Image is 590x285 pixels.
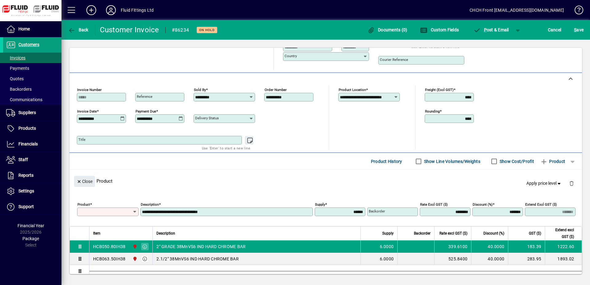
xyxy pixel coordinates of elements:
mat-label: Sold by [194,88,206,92]
mat-label: Backorder [369,209,385,213]
span: 2" GRADE 38MnVS6 IND HARD CHROME BAR [156,243,246,250]
span: Close [77,176,92,187]
span: Suppliers [18,110,36,115]
span: Backorder [414,230,431,237]
td: 183.39 [508,240,545,253]
div: CHCH Front [EMAIL_ADDRESS][DOMAIN_NAME] [470,5,564,15]
a: Settings [3,184,61,199]
span: Back [68,27,88,32]
div: Fluid Fittings Ltd [121,5,154,15]
span: Customers [18,42,39,47]
a: Communications [3,94,61,105]
mat-label: Invoice number [77,88,102,92]
button: Profile [101,5,121,16]
label: Show Cost/Profit [498,158,534,164]
mat-label: Extend excl GST ($) [525,202,557,207]
span: 6.0000 [380,256,394,262]
span: Staff [18,157,28,162]
app-page-header-button: Close [73,178,96,184]
label: Show Line Volumes/Weights [423,158,480,164]
div: Customer Invoice [100,25,159,35]
a: Products [3,121,61,136]
span: Payments [6,66,29,71]
a: Home [3,22,61,37]
button: Back [66,24,90,35]
app-page-header-button: Back [61,24,95,35]
a: Backorders [3,84,61,94]
td: 283.95 [508,253,545,265]
mat-hint: Use 'Enter' to start a new line [202,144,250,152]
button: Delete [564,176,579,191]
span: Financial Year [18,223,44,228]
span: Reports [18,173,33,178]
a: Payments [3,63,61,73]
div: HCB050.80IH38 [93,243,125,250]
span: Item [93,230,100,237]
mat-label: Order number [265,88,287,92]
span: Documents (0) [368,27,407,32]
mat-label: Courier Reference [380,57,408,62]
mat-label: Freight (excl GST) [425,88,454,92]
span: 2.1/2" 38MnVS6 IND HARD CHROME BAR [156,256,239,262]
mat-label: Title [78,137,85,142]
span: FLUID FITTINGS CHRISTCHURCH [131,243,138,250]
button: Post & Email [470,24,512,35]
span: Extend excl GST ($) [549,227,574,240]
a: Reports [3,168,61,183]
span: ave [574,25,584,35]
button: Custom Fields [419,24,460,35]
button: Documents (0) [366,24,409,35]
td: 1222.60 [545,240,582,253]
span: Rate excl GST ($) [439,230,467,237]
span: Settings [18,188,34,193]
span: 6.0000 [380,243,394,250]
div: HCB063.50IH38 [93,256,125,262]
mat-label: Rounding [425,109,440,113]
span: Home [18,26,30,31]
app-page-header-button: Delete [564,180,579,186]
span: On hold [199,28,215,32]
button: Add [81,5,101,16]
td: 40.0000 [471,253,508,265]
span: Communications [6,97,42,102]
button: Product History [368,156,405,167]
span: Cancel [548,25,561,35]
a: Staff [3,152,61,168]
mat-label: Product location [339,88,366,92]
div: Product [69,170,582,192]
mat-label: Invoice date [77,109,97,113]
a: Quotes [3,73,61,84]
a: Suppliers [3,105,61,121]
mat-label: Country [285,54,297,58]
span: Backorders [6,87,32,92]
span: GST ($) [529,230,541,237]
span: Custom Fields [420,27,459,32]
mat-label: Payment due [136,109,156,113]
mat-label: Delivery status [195,116,219,120]
span: Financials [18,141,38,146]
span: P [484,27,487,32]
div: #86234 [172,25,189,35]
td: 1893.02 [545,253,582,265]
button: Cancel [546,24,563,35]
button: Product [537,156,568,167]
mat-label: Rate excl GST ($) [420,202,448,207]
div: 339.6100 [438,243,467,250]
span: Product [540,156,565,166]
span: Package [22,236,39,241]
a: Invoices [3,53,61,63]
span: Discount (%) [483,230,504,237]
span: Invoices [6,55,26,60]
a: Knowledge Base [570,1,582,21]
div: 525.8400 [438,256,467,262]
a: Support [3,199,61,215]
span: Quotes [6,76,24,81]
span: FLUID FITTINGS CHRISTCHURCH [131,255,138,262]
span: Products [18,126,36,131]
button: Close [74,176,95,187]
span: S [574,27,576,32]
span: ost & Email [473,27,509,32]
td: 40.0000 [471,240,508,253]
span: Product History [371,156,402,166]
span: Apply price level [526,180,562,187]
